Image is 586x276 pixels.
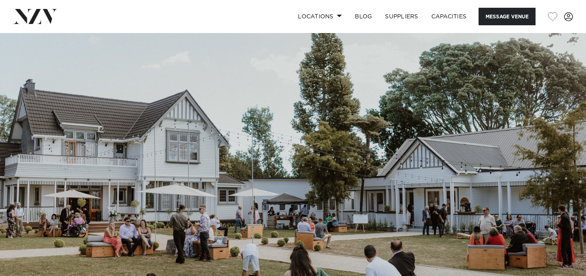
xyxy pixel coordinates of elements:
button: Message Venue [479,8,536,25]
a: BLOG [348,8,378,25]
a: Locations [291,8,348,25]
img: nzv-logo.png [13,9,57,24]
a: SUPPLIERS [378,8,424,25]
a: Capacities [425,8,473,25]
